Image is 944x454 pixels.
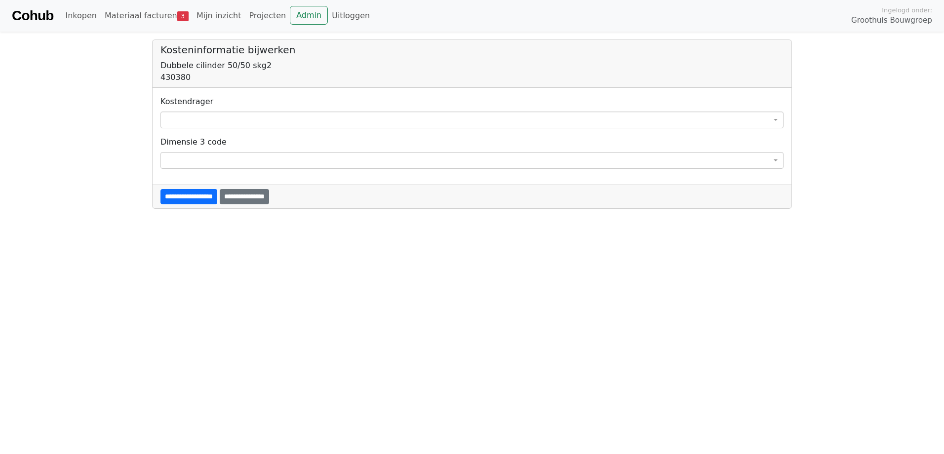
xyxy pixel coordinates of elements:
span: Groothuis Bouwgroep [851,15,932,26]
span: 3 [177,11,189,21]
a: Inkopen [61,6,100,26]
div: 430380 [160,72,784,83]
a: Cohub [12,4,53,28]
h5: Kosteninformatie bijwerken [160,44,784,56]
a: Mijn inzicht [193,6,245,26]
label: Dimensie 3 code [160,136,227,148]
a: Admin [290,6,328,25]
div: Dubbele cilinder 50/50 skg2 [160,60,784,72]
label: Kostendrager [160,96,213,108]
span: Ingelogd onder: [882,5,932,15]
a: Uitloggen [328,6,374,26]
a: Materiaal facturen3 [101,6,193,26]
a: Projecten [245,6,290,26]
